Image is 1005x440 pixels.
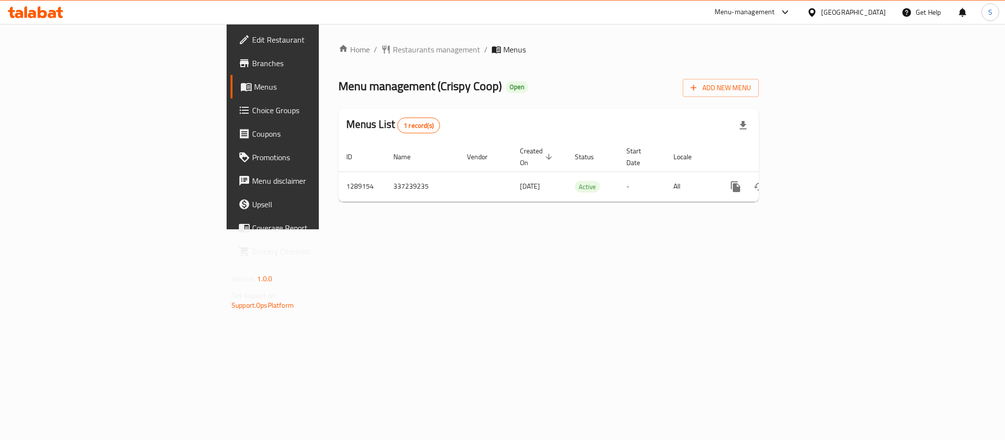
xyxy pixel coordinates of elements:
[506,83,528,91] span: Open
[252,128,387,140] span: Coupons
[626,145,654,169] span: Start Date
[393,44,480,55] span: Restaurants management
[338,44,759,55] nav: breadcrumb
[397,118,440,133] div: Total records count
[520,180,540,193] span: [DATE]
[346,151,365,163] span: ID
[252,34,387,46] span: Edit Restaurant
[252,151,387,163] span: Promotions
[252,222,387,234] span: Coverage Report
[231,28,394,51] a: Edit Restaurant
[232,289,277,302] span: Get support on:
[231,240,394,263] a: Grocery Checklist
[231,122,394,146] a: Coupons
[716,142,826,172] th: Actions
[731,114,755,137] div: Export file
[231,216,394,240] a: Coverage Report
[231,75,394,98] a: Menus
[467,151,500,163] span: Vendor
[988,7,992,18] span: S
[252,175,387,187] span: Menu disclaimer
[821,7,886,18] div: [GEOGRAPHIC_DATA]
[503,44,526,55] span: Menus
[691,82,751,94] span: Add New Menu
[398,121,439,130] span: 1 record(s)
[338,142,826,202] table: enhanced table
[231,193,394,216] a: Upsell
[338,75,502,97] span: Menu management ( Crispy Coop )
[231,169,394,193] a: Menu disclaimer
[673,151,704,163] span: Locale
[252,104,387,116] span: Choice Groups
[252,245,387,257] span: Grocery Checklist
[252,198,387,210] span: Upsell
[257,272,272,285] span: 1.0.0
[381,44,480,55] a: Restaurants management
[386,171,459,201] td: 337239235
[520,145,555,169] span: Created On
[484,44,488,55] li: /
[666,171,716,201] td: All
[232,272,256,285] span: Version:
[618,171,666,201] td: -
[575,151,607,163] span: Status
[232,299,294,312] a: Support.OpsPlatform
[575,181,600,193] span: Active
[231,146,394,169] a: Promotions
[393,151,423,163] span: Name
[254,81,387,93] span: Menus
[724,175,747,198] button: more
[346,117,440,133] h2: Menus List
[506,81,528,93] div: Open
[231,51,394,75] a: Branches
[747,175,771,198] button: Change Status
[683,79,759,97] button: Add New Menu
[231,98,394,122] a: Choice Groups
[252,57,387,69] span: Branches
[715,6,775,18] div: Menu-management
